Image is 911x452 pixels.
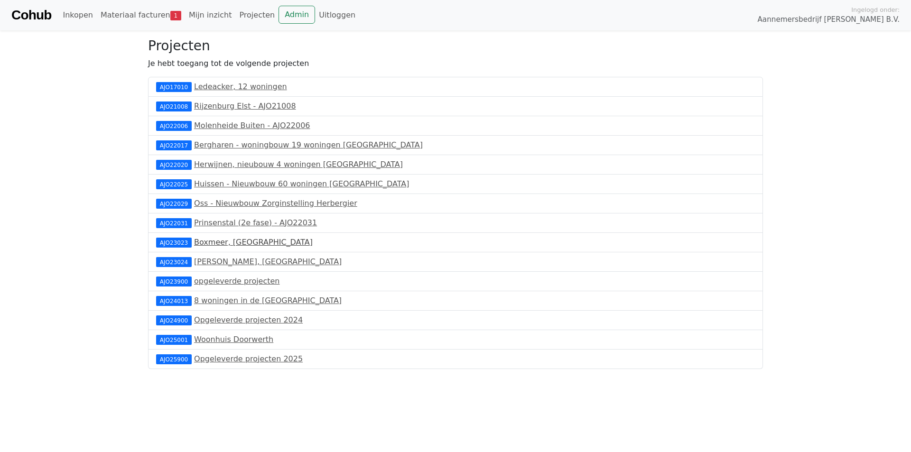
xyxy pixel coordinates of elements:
[194,199,357,208] a: Oss - Nieuwbouw Zorginstelling Herbergier
[194,121,310,130] a: Molenheide Buiten - AJO22006
[148,58,763,69] p: Je hebt toegang tot de volgende projecten
[185,6,236,25] a: Mijn inzicht
[194,296,342,305] a: 8 woningen in de [GEOGRAPHIC_DATA]
[156,354,192,364] div: AJO25900
[315,6,359,25] a: Uitloggen
[194,257,342,266] a: [PERSON_NAME], [GEOGRAPHIC_DATA]
[194,315,303,324] a: Opgeleverde projecten 2024
[235,6,279,25] a: Projecten
[194,101,296,111] a: Rijzenburg Elst - AJO21008
[194,218,317,227] a: Prinsenstal (2e fase) - AJO22031
[194,160,403,169] a: Herwijnen, nieubouw 4 woningen [GEOGRAPHIC_DATA]
[170,11,181,20] span: 1
[156,296,192,305] div: AJO24013
[851,5,900,14] span: Ingelogd onder:
[156,315,192,325] div: AJO24900
[156,335,192,344] div: AJO25001
[156,82,192,92] div: AJO17010
[156,179,192,189] div: AJO22025
[194,277,279,286] a: opgeleverde projecten
[156,218,192,228] div: AJO22031
[194,335,273,344] a: Woonhuis Doorwerth
[194,179,409,188] a: Huissen - Nieuwbouw 60 woningen [GEOGRAPHIC_DATA]
[194,82,287,91] a: Ledeacker, 12 woningen
[156,160,192,169] div: AJO22020
[156,238,192,247] div: AJO23023
[97,6,185,25] a: Materiaal facturen1
[757,14,900,25] span: Aannemersbedrijf [PERSON_NAME] B.V.
[156,140,192,150] div: AJO22017
[279,6,315,24] a: Admin
[194,238,313,247] a: Boxmeer, [GEOGRAPHIC_DATA]
[59,6,96,25] a: Inkopen
[194,354,303,363] a: Opgeleverde projecten 2025
[156,257,192,267] div: AJO23024
[194,140,423,149] a: Bergharen - woningbouw 19 woningen [GEOGRAPHIC_DATA]
[156,199,192,208] div: AJO22029
[156,121,192,130] div: AJO22006
[148,38,763,54] h3: Projecten
[156,101,192,111] div: AJO21008
[156,277,192,286] div: AJO23900
[11,4,51,27] a: Cohub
